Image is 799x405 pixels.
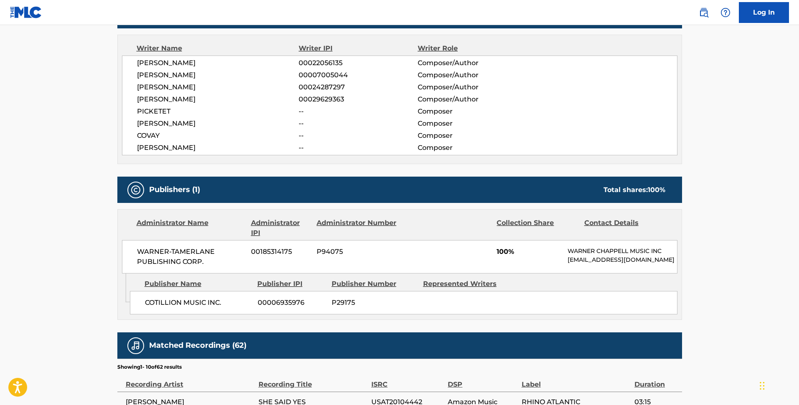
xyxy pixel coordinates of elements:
[137,218,245,238] div: Administrator Name
[332,279,417,289] div: Publisher Number
[299,58,417,68] span: 00022056135
[522,371,630,390] div: Label
[717,4,734,21] div: Help
[149,185,200,195] h5: Publishers (1)
[126,371,254,390] div: Recording Artist
[131,341,141,351] img: Matched Recordings
[418,94,526,104] span: Composer/Author
[695,4,712,21] a: Public Search
[299,82,417,92] span: 00024287297
[720,8,731,18] img: help
[137,82,299,92] span: [PERSON_NAME]
[699,8,709,18] img: search
[257,279,325,289] div: Publisher IPI
[137,106,299,116] span: PICKETET
[149,341,246,350] h5: Matched Recordings (62)
[117,363,182,371] p: Showing 1 - 10 of 62 results
[299,131,417,141] span: --
[418,143,526,153] span: Composer
[423,279,508,289] div: Represented Writers
[299,94,417,104] span: 00029629363
[137,119,299,129] span: [PERSON_NAME]
[604,185,665,195] div: Total shares:
[137,58,299,68] span: [PERSON_NAME]
[137,43,299,53] div: Writer Name
[371,371,444,390] div: ISRC
[418,70,526,80] span: Composer/Author
[251,247,310,257] span: 00185314175
[634,371,678,390] div: Duration
[137,247,245,267] span: WARNER-TAMERLANE PUBLISHING CORP.
[299,70,417,80] span: 00007005044
[259,371,367,390] div: Recording Title
[145,279,251,289] div: Publisher Name
[584,218,665,238] div: Contact Details
[145,298,251,308] span: COTILLION MUSIC INC.
[648,186,665,194] span: 100 %
[137,70,299,80] span: [PERSON_NAME]
[418,119,526,129] span: Composer
[418,58,526,68] span: Composer/Author
[258,298,325,308] span: 00006935976
[10,6,42,18] img: MLC Logo
[497,247,561,257] span: 100%
[757,365,799,405] iframe: Chat Widget
[299,119,417,129] span: --
[137,131,299,141] span: COVAY
[317,247,398,257] span: P94075
[137,94,299,104] span: [PERSON_NAME]
[760,373,765,398] div: Drag
[568,247,677,256] p: WARNER CHAPPELL MUSIC INC
[418,131,526,141] span: Composer
[497,218,578,238] div: Collection Share
[299,43,418,53] div: Writer IPI
[299,143,417,153] span: --
[418,43,526,53] div: Writer Role
[251,218,310,238] div: Administrator IPI
[418,82,526,92] span: Composer/Author
[317,218,398,238] div: Administrator Number
[418,106,526,116] span: Composer
[332,298,417,308] span: P29175
[137,143,299,153] span: [PERSON_NAME]
[448,371,517,390] div: DSP
[739,2,789,23] a: Log In
[568,256,677,264] p: [EMAIL_ADDRESS][DOMAIN_NAME]
[131,185,141,195] img: Publishers
[299,106,417,116] span: --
